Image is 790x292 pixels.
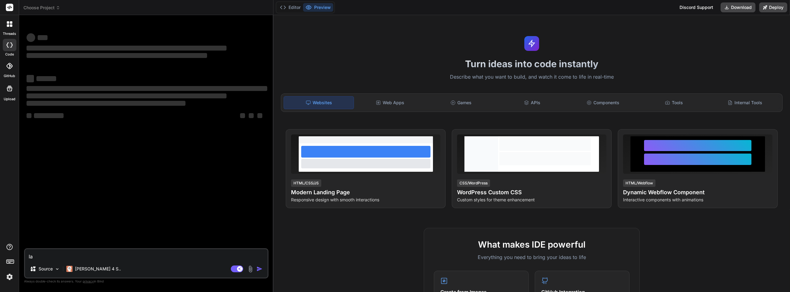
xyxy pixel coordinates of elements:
[25,249,268,260] textarea: la
[240,113,245,118] span: ‌
[639,96,709,109] div: Tools
[497,96,567,109] div: APIs
[623,197,772,203] p: Interactive components with animations
[27,53,207,58] span: ‌
[303,3,333,12] button: Preview
[434,238,630,251] h2: What makes IDE powerful
[568,96,638,109] div: Components
[83,279,94,283] span: privacy
[676,2,717,12] div: Discord Support
[27,101,185,106] span: ‌
[355,96,425,109] div: Web Apps
[284,96,354,109] div: Websites
[36,76,56,81] span: ‌
[291,179,321,187] div: HTML/CSS/JS
[27,93,227,98] span: ‌
[291,188,440,197] h4: Modern Landing Page
[256,266,263,272] img: icon
[434,253,630,261] p: Everything you need to bring your ideas to life
[623,179,655,187] div: HTML/Webflow
[249,113,254,118] span: ‌
[55,266,60,272] img: Pick Models
[247,265,254,273] img: attachment
[277,3,303,12] button: Editor
[23,5,60,11] span: Choose Project
[27,86,267,91] span: ‌
[38,35,48,40] span: ‌
[623,188,772,197] h4: Dynamic Webflow Component
[721,2,755,12] button: Download
[34,113,64,118] span: ‌
[27,113,31,118] span: ‌
[710,96,780,109] div: Internal Tools
[3,31,16,36] label: threads
[291,197,440,203] p: Responsive design with smooth interactions
[4,73,15,79] label: GitHub
[27,46,227,51] span: ‌
[66,266,73,272] img: Claude 4 Sonnet
[457,197,606,203] p: Custom styles for theme enhancement
[759,2,787,12] button: Deploy
[257,113,262,118] span: ‌
[39,266,53,272] p: Source
[27,33,35,42] span: ‌
[457,179,490,187] div: CSS/WordPress
[277,58,786,69] h1: Turn ideas into code instantly
[4,272,15,282] img: settings
[4,97,15,102] label: Upload
[5,52,14,57] label: code
[426,96,496,109] div: Games
[27,75,34,82] span: ‌
[75,266,121,272] p: [PERSON_NAME] 4 S..
[457,188,606,197] h4: WordPress Custom CSS
[277,73,786,81] p: Describe what you want to build, and watch it come to life in real-time
[24,278,268,284] p: Always double-check its answers. Your in Bind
